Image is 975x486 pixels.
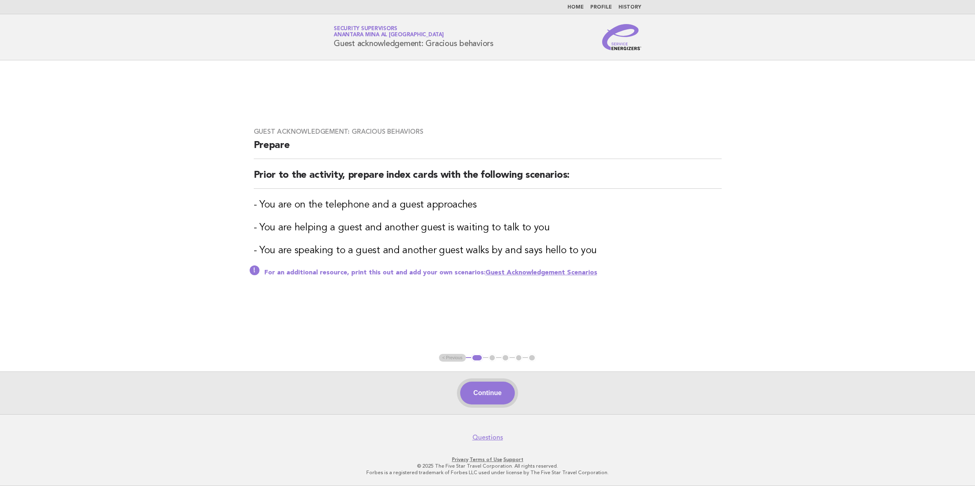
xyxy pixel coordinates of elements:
a: History [618,5,641,10]
a: Profile [590,5,612,10]
button: Continue [460,382,514,404]
p: © 2025 The Five Star Travel Corporation. All rights reserved. [238,463,737,469]
h2: Prepare [254,139,722,159]
a: Guest Acknowledgement Scenarios [485,270,597,276]
h1: Guest acknowledgement: Gracious behaviors [334,27,494,48]
button: 1 [471,354,483,362]
h2: Prior to the activity, prepare index cards with the following scenarios: [254,169,722,189]
p: Forbes is a registered trademark of Forbes LLC used under license by The Five Star Travel Corpora... [238,469,737,476]
a: Privacy [452,457,468,462]
img: Service Energizers [602,24,641,50]
a: Security SupervisorsAnantara Mina al [GEOGRAPHIC_DATA] [334,26,444,38]
a: Terms of Use [470,457,502,462]
a: Questions [472,433,503,442]
a: Support [503,457,523,462]
h3: - You are speaking to a guest and another guest walks by and says hello to you [254,244,722,257]
a: Home [567,5,584,10]
h3: - You are on the telephone and a guest approaches [254,199,722,212]
span: Anantara Mina al [GEOGRAPHIC_DATA] [334,33,444,38]
p: For an additional resource, print this out and add your own scenarios: [264,269,722,277]
h3: - You are helping a guest and another guest is waiting to talk to you [254,221,722,234]
p: · · [238,456,737,463]
h3: Guest acknowledgement: Gracious behaviors [254,128,722,136]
